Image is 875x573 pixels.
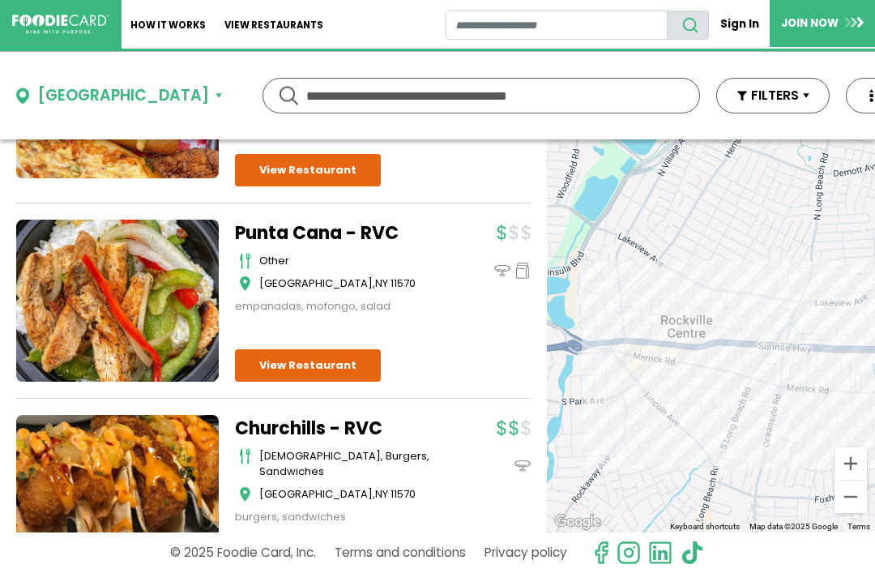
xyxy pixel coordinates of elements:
span: [GEOGRAPHIC_DATA] [259,486,373,502]
button: FILTERS [716,78,830,113]
div: [DEMOGRAPHIC_DATA], burgers, sandwiches [259,448,437,480]
button: Zoom in [834,447,867,480]
p: © 2025 Foodie Card, Inc. [170,538,316,567]
button: Keyboard shortcuts [670,521,740,532]
img: linkedin.svg [648,541,672,565]
img: map_icon.svg [239,486,251,502]
a: Terms [847,522,870,531]
div: , [259,486,437,502]
span: NY [375,486,388,502]
img: map_icon.svg [239,276,251,292]
a: Punta Cana - RVC [235,220,437,246]
button: [GEOGRAPHIC_DATA] [16,84,222,108]
span: 11570 [391,486,416,502]
a: Sign In [709,10,770,38]
img: tiktok.svg [680,541,704,565]
button: Zoom out [834,481,867,513]
a: View Restaurant [235,349,381,382]
div: , [259,276,437,292]
img: cutlery_icon.svg [239,253,251,269]
a: Privacy policy [484,538,567,567]
a: View Restaurant [235,154,381,186]
a: Open this area in Google Maps (opens a new window) [551,511,604,532]
div: [GEOGRAPHIC_DATA] [37,84,209,108]
img: cutlery_icon.svg [239,448,251,464]
div: burgers, sandwiches [235,509,437,525]
button: search [667,11,709,40]
input: restaurant search [446,11,668,40]
img: dinein_icon.svg [514,458,531,474]
img: pickup_icon.svg [514,263,531,279]
a: Terms and conditions [335,538,466,567]
img: FoodieCard; Eat, Drink, Save, Donate [12,15,109,34]
a: Churchills - RVC [235,415,437,442]
img: dinein_icon.svg [494,263,510,279]
div: empanadas, mofongo, salad [235,298,437,314]
span: 11570 [391,276,416,291]
div: other [259,253,437,269]
svg: check us out on facebook [589,541,613,565]
span: Map data ©2025 Google [749,522,838,531]
img: Google [551,511,604,532]
span: [GEOGRAPHIC_DATA] [259,276,373,291]
span: NY [375,276,388,291]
